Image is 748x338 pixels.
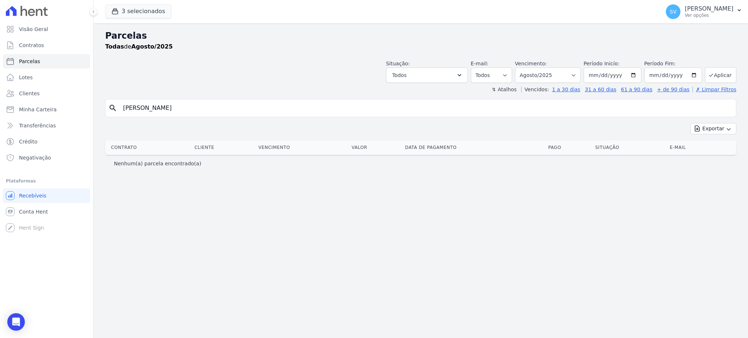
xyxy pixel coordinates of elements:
button: SV [PERSON_NAME] Ver opções [660,1,748,22]
p: [PERSON_NAME] [685,5,733,12]
th: Data de Pagamento [402,140,545,155]
strong: Agosto/2025 [131,43,173,50]
span: SV [670,9,676,14]
span: Todos [392,71,407,80]
th: Contrato [105,140,191,155]
label: ↯ Atalhos [492,87,516,92]
span: Negativação [19,154,51,161]
th: Situação [592,140,667,155]
a: Visão Geral [3,22,90,37]
a: Lotes [3,70,90,85]
a: Transferências [3,118,90,133]
span: Crédito [19,138,38,145]
label: Vencimento: [515,61,547,66]
a: Minha Carteira [3,102,90,117]
p: de [105,42,173,51]
button: 3 selecionados [105,4,171,18]
div: Open Intercom Messenger [7,313,25,331]
span: Transferências [19,122,56,129]
a: Crédito [3,134,90,149]
a: + de 90 dias [657,87,690,92]
p: Ver opções [685,12,733,18]
span: Conta Hent [19,208,48,215]
th: Pago [545,140,592,155]
th: Valor [349,140,402,155]
a: Clientes [3,86,90,101]
span: Visão Geral [19,26,48,33]
span: Recebíveis [19,192,46,199]
label: Vencidos: [521,87,549,92]
a: Recebíveis [3,188,90,203]
p: Nenhum(a) parcela encontrado(a) [114,160,201,167]
th: Cliente [191,140,255,155]
th: Vencimento [256,140,349,155]
span: Lotes [19,74,33,81]
span: Contratos [19,42,44,49]
button: Todos [386,68,468,83]
a: 31 a 60 dias [585,87,616,92]
button: Aplicar [705,67,736,83]
a: 61 a 90 dias [621,87,652,92]
span: Parcelas [19,58,40,65]
div: Plataformas [6,177,87,185]
label: Período Inicío: [584,61,619,66]
a: Parcelas [3,54,90,69]
i: search [108,104,117,112]
a: ✗ Limpar Filtros [692,87,736,92]
a: Negativação [3,150,90,165]
h2: Parcelas [105,29,736,42]
span: Clientes [19,90,39,97]
a: 1 a 30 dias [552,87,580,92]
label: Situação: [386,61,410,66]
a: Conta Hent [3,204,90,219]
a: Contratos [3,38,90,53]
span: Minha Carteira [19,106,57,113]
strong: Todas [105,43,124,50]
th: E-mail [667,140,722,155]
label: E-mail: [471,61,489,66]
input: Buscar por nome do lote ou do cliente [119,101,733,115]
button: Exportar [690,123,736,134]
label: Período Fim: [644,60,702,68]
